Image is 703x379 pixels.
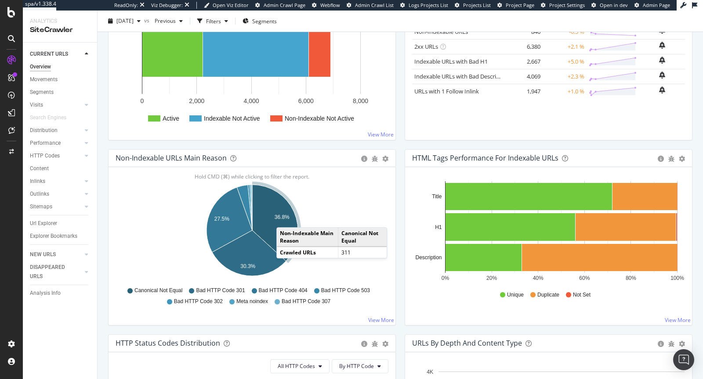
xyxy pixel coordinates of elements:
[30,263,74,281] div: DISAPPEARED URLS
[30,232,91,241] a: Explorer Bookmarks
[414,43,438,50] a: 2xx URLs
[634,2,670,9] a: Admin Page
[543,39,587,54] td: +2.1 %
[30,75,91,84] a: Movements
[506,2,534,8] span: Project Page
[114,2,138,9] div: ReadOnly:
[141,97,144,104] text: 0
[679,156,685,162] div: gear
[320,2,340,8] span: Webflow
[507,84,543,99] td: 1,947
[361,156,367,162] div: circle-info
[659,72,665,79] div: bell-plus
[30,50,82,59] a: CURRENT URLS
[414,87,479,95] a: URLs with 1 Follow Inlink
[255,2,305,9] a: Admin Crawl Page
[332,359,388,373] button: By HTTP Code
[116,339,220,347] div: HTTP Status Codes Distribution
[507,39,543,54] td: 6,380
[543,84,587,99] td: +1.0 %
[659,42,665,49] div: bell-plus
[497,2,534,9] a: Project Page
[432,193,442,200] text: Title
[30,113,66,122] div: Search Engines
[151,17,176,25] span: Previous
[679,341,685,347] div: gear
[275,214,290,220] text: 36.8%
[270,359,330,373] button: All HTTP Codes
[372,341,378,347] div: bug
[347,2,394,9] a: Admin Crawl List
[30,250,56,259] div: NEW URLS
[414,72,510,80] a: Indexable URLs with Bad Description
[134,287,182,294] span: Canonical Not Equal
[174,298,223,305] span: Bad HTTP Code 302
[368,316,394,324] a: View More
[30,263,82,281] a: DISAPPEARED URLS
[213,2,249,8] span: Open Viz Editor
[30,113,75,122] a: Search Engines
[214,216,229,222] text: 27.5%
[196,287,245,294] span: Bad HTTP Code 301
[507,291,524,299] span: Unique
[264,2,305,8] span: Admin Crawl Page
[643,2,670,8] span: Admin Page
[30,151,60,161] div: HTTP Codes
[591,2,628,9] a: Open in dev
[30,164,91,173] a: Content
[312,2,340,9] a: Webflow
[507,54,543,69] td: 2,667
[543,54,587,69] td: +5.0 %
[30,219,57,228] div: Url Explorer
[243,97,259,104] text: 4,000
[659,86,665,93] div: bell-plus
[30,88,54,97] div: Segments
[105,14,144,28] button: [DATE]
[361,341,367,347] div: circle-info
[116,17,134,25] span: 2025 Oct. 7th
[30,62,51,72] div: Overview
[259,287,308,294] span: Bad HTTP Code 404
[382,156,388,162] div: gear
[382,341,388,347] div: gear
[30,177,82,186] a: Inlinks
[151,2,183,9] div: Viz Debugger:
[204,2,249,9] a: Open Viz Editor
[240,263,255,269] text: 30.3%
[600,2,628,8] span: Open in dev
[463,2,491,8] span: Projects List
[204,115,260,122] text: Indexable Not Active
[579,275,590,281] text: 60%
[30,75,58,84] div: Movements
[543,69,587,84] td: +2.3 %
[659,57,665,64] div: bell-plus
[442,275,449,281] text: 0%
[412,154,558,162] div: HTML Tags Performance for Indexable URLs
[338,247,387,258] td: 311
[549,2,585,8] span: Project Settings
[414,28,468,36] a: Non-Indexable URLs
[298,97,314,104] text: 6,000
[30,219,91,228] a: Url Explorer
[30,50,68,59] div: CURRENT URLS
[30,88,91,97] a: Segments
[30,151,82,161] a: HTTP Codes
[30,18,90,25] div: Analytics
[670,275,684,281] text: 100%
[400,2,448,9] a: Logs Projects List
[30,139,61,148] div: Performance
[427,369,433,375] text: 4K
[339,362,374,370] span: By HTTP Code
[30,250,82,259] a: NEW URLS
[372,156,378,162] div: bug
[415,254,442,261] text: Description
[30,189,49,199] div: Outlinks
[665,316,691,324] a: View More
[30,177,45,186] div: Inlinks
[116,181,389,283] svg: A chart.
[537,291,559,299] span: Duplicate
[541,2,585,9] a: Project Settings
[30,289,91,298] a: Analysis Info
[626,275,636,281] text: 80%
[278,362,315,370] span: All HTTP Codes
